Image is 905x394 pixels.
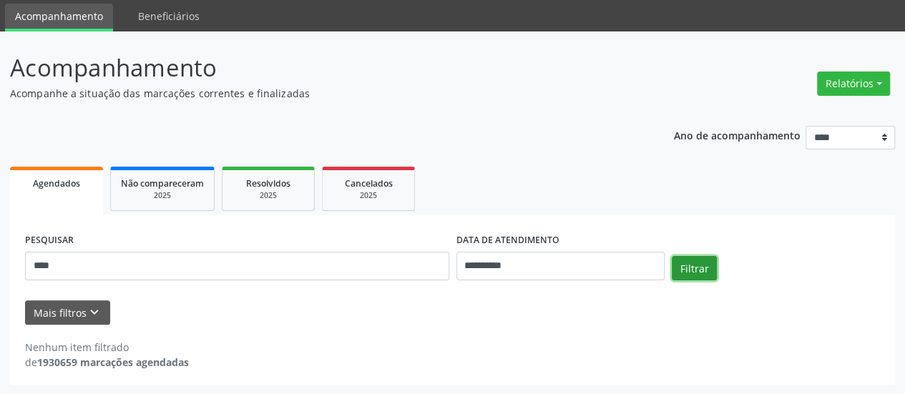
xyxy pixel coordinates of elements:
span: Cancelados [345,177,393,189]
div: Nenhum item filtrado [25,340,189,355]
i: keyboard_arrow_down [87,305,102,320]
a: Beneficiários [128,4,210,29]
p: Acompanhe a situação das marcações correntes e finalizadas [10,86,630,101]
button: Mais filtroskeyboard_arrow_down [25,300,110,325]
div: 2025 [233,190,304,201]
div: 2025 [121,190,204,201]
span: Não compareceram [121,177,204,189]
div: de [25,355,189,370]
span: Resolvidos [246,177,290,189]
label: DATA DE ATENDIMENTO [456,230,559,252]
p: Acompanhamento [10,50,630,86]
span: Agendados [33,177,80,189]
button: Relatórios [817,72,890,96]
a: Acompanhamento [5,4,113,31]
button: Filtrar [672,256,717,280]
strong: 1930659 marcações agendadas [37,355,189,369]
div: 2025 [333,190,404,201]
p: Ano de acompanhamento [674,126,801,144]
label: PESQUISAR [25,230,74,252]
